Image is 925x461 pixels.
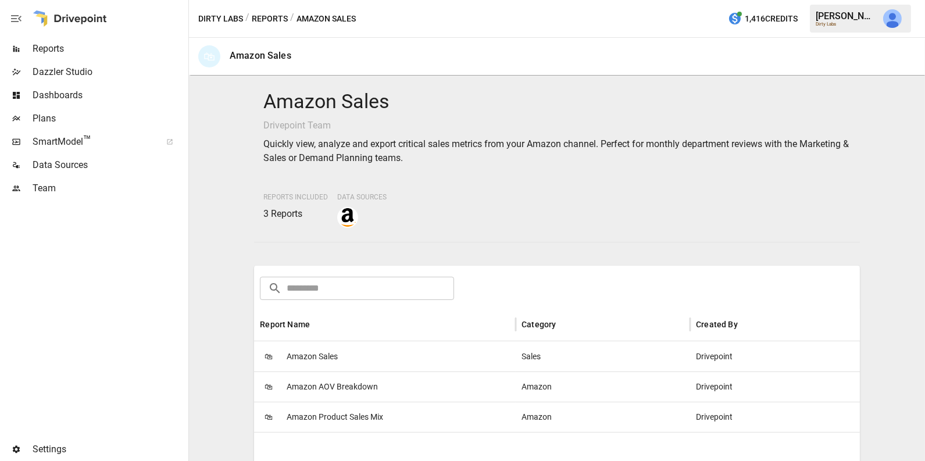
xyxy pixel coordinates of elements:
div: Created By [696,320,738,329]
div: Sales [516,341,690,371]
button: Sort [739,316,755,333]
img: Julie Wilton [883,9,902,28]
span: Amazon AOV Breakdown [287,372,378,402]
span: ™ [83,133,91,148]
div: / [245,12,249,26]
span: 1,416 Credits [745,12,798,26]
p: 3 Reports [263,207,328,221]
span: Amazon Sales [287,342,338,371]
span: 🛍 [260,408,277,426]
div: Drivepoint [690,402,865,432]
span: Team [33,181,186,195]
button: Dirty Labs [198,12,243,26]
div: Drivepoint [690,341,865,371]
span: Settings [33,442,186,456]
div: Amazon [516,371,690,402]
span: Dashboards [33,88,186,102]
span: Reports [33,42,186,56]
span: Plans [33,112,186,126]
span: Dazzler Studio [33,65,186,79]
h4: Amazon Sales [263,90,851,114]
div: Amazon [516,402,690,432]
span: 🛍 [260,378,277,395]
span: Amazon Product Sales Mix [287,402,383,432]
span: Data Sources [33,158,186,172]
div: [PERSON_NAME] [816,10,876,22]
span: 🛍 [260,348,277,365]
div: Drivepoint [690,371,865,402]
div: Report Name [260,320,310,329]
p: Quickly view, analyze and export critical sales metrics from your Amazon channel. Perfect for mon... [263,137,851,165]
div: / [290,12,294,26]
span: Data Sources [337,193,387,201]
button: Reports [252,12,288,26]
button: Julie Wilton [876,2,909,35]
p: Drivepoint Team [263,119,851,133]
span: SmartModel [33,135,153,149]
div: Amazon Sales [230,50,291,61]
div: Dirty Labs [816,22,876,27]
button: Sort [558,316,574,333]
img: amazon [338,208,357,227]
div: Category [522,320,556,329]
button: 1,416Credits [723,8,802,30]
button: Sort [311,316,327,333]
div: 🛍 [198,45,220,67]
span: Reports Included [263,193,328,201]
